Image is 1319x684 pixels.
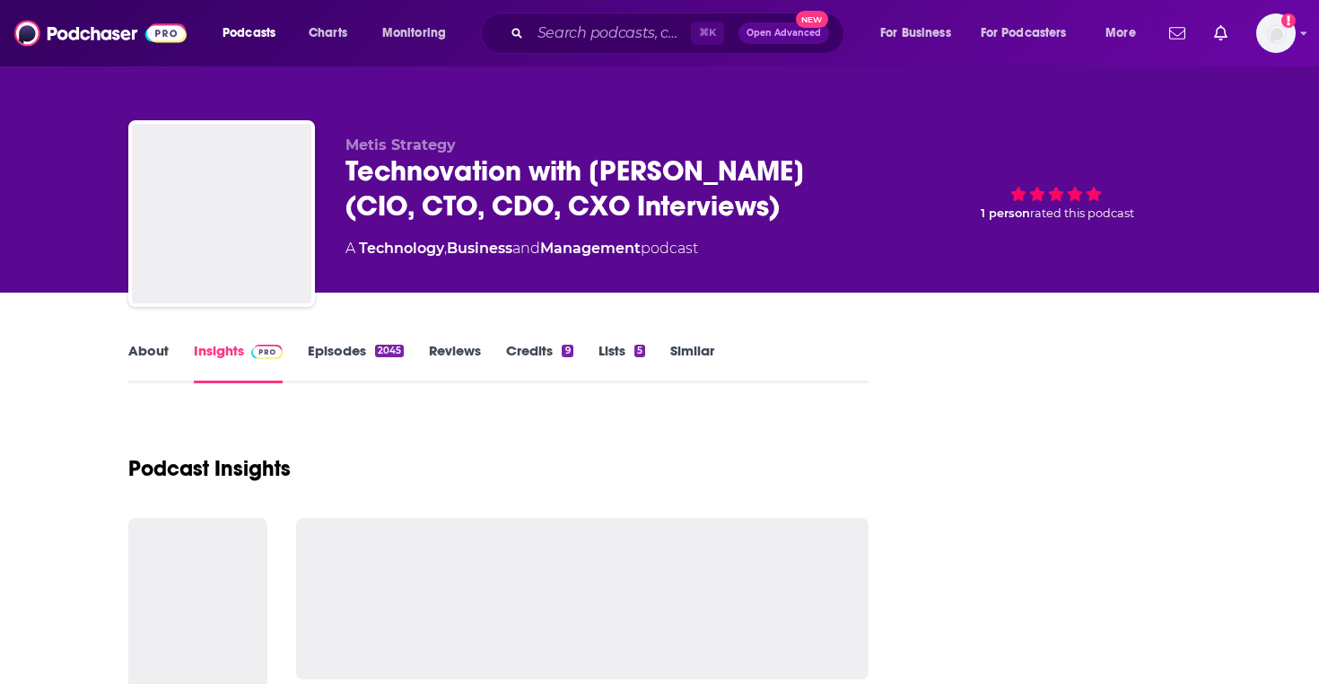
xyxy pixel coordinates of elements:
a: Technology [359,240,444,257]
button: open menu [210,19,299,48]
a: Show notifications dropdown [1162,18,1192,48]
span: Metis Strategy [345,136,456,153]
svg: Add a profile image [1281,13,1296,28]
a: Show notifications dropdown [1207,18,1235,48]
a: Reviews [429,342,481,383]
button: open menu [370,19,469,48]
span: For Podcasters [981,21,1067,46]
a: Similar [670,342,714,383]
div: 5 [634,345,645,357]
button: open menu [868,19,974,48]
span: Logged in as thomaskoenig [1256,13,1296,53]
a: Management [540,240,641,257]
span: For Business [880,21,951,46]
span: and [512,240,540,257]
a: Episodes2045 [308,342,404,383]
span: Podcasts [223,21,275,46]
div: Search podcasts, credits, & more... [498,13,861,54]
span: rated this podcast [1030,206,1134,220]
span: ⌘ K [691,22,724,45]
a: InsightsPodchaser Pro [194,342,283,383]
button: open menu [1093,19,1158,48]
img: Podchaser Pro [251,345,283,359]
a: Lists5 [598,342,645,383]
h1: Podcast Insights [128,455,291,482]
a: Business [447,240,512,257]
input: Search podcasts, credits, & more... [530,19,691,48]
button: Open AdvancedNew [738,22,829,44]
span: Charts [309,21,347,46]
div: A podcast [345,238,698,259]
span: New [796,11,828,28]
a: Charts [297,19,358,48]
span: Open Advanced [747,29,821,38]
img: User Profile [1256,13,1296,53]
span: Monitoring [382,21,446,46]
a: About [128,342,169,383]
span: More [1105,21,1136,46]
div: 9 [562,345,572,357]
button: open menu [969,19,1093,48]
span: , [444,240,447,257]
img: Podchaser - Follow, Share and Rate Podcasts [14,16,187,50]
div: 1 personrated this podcast [922,136,1191,248]
span: 1 person [981,206,1030,220]
button: Show profile menu [1256,13,1296,53]
a: Credits9 [506,342,572,383]
div: 2045 [375,345,404,357]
